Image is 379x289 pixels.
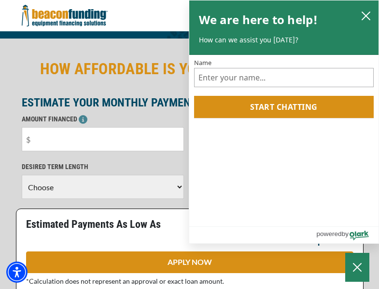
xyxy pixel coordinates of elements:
span: by [342,228,349,240]
label: Name [194,60,374,66]
button: Start chatting [194,96,374,118]
button: close chatbox [358,9,374,22]
input: Name [194,68,374,87]
p: How can we assist you [DATE]? [199,35,369,45]
p: ESTIMATE YOUR MONTHLY PAYMENT [22,97,358,108]
h2: HOW AFFORDABLE IS YOUR NEXT TOW TRUCK? [22,58,358,80]
h2: We are here to help! [199,10,318,29]
a: Powered by Olark [316,227,379,243]
p: DESIRED TERM LENGTH [22,161,184,172]
span: *Calculation does not represent an approval or exact loan amount. [26,277,224,285]
button: Close Chatbox [345,253,369,282]
a: APPLY NOW [26,251,353,273]
div: Accessibility Menu [6,262,28,283]
input: $ [22,127,184,151]
span: powered [316,228,341,240]
p: AMOUNT FINANCED [22,113,184,125]
p: Estimated Payments As Low As [26,219,184,230]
